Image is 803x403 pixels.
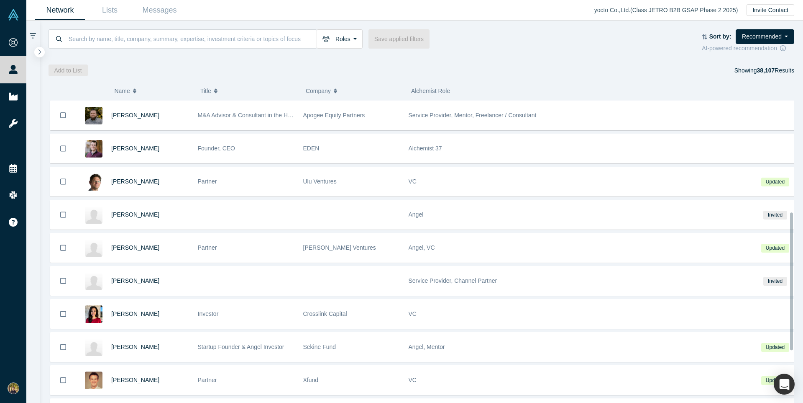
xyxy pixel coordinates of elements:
[757,67,775,74] strong: 38,107
[68,29,317,49] input: Search by name, title, company, summary, expertise, investment criteria or topics of focus
[85,107,102,124] img: Brendan Hughson's Profile Image
[198,178,217,185] span: Partner
[409,310,417,317] span: VC
[50,366,76,395] button: Bookmark
[368,29,430,49] button: Save applied filters
[409,211,424,218] span: Angel
[409,377,417,383] span: VC
[409,244,435,251] span: Angel, VC
[85,206,102,224] img: Takafumi Murakami's Profile Image
[85,338,102,356] img: Ryota Sekine's Profile Image
[198,244,217,251] span: Partner
[111,211,159,218] a: [PERSON_NAME]
[111,310,159,317] a: [PERSON_NAME]
[306,82,331,100] span: Company
[50,333,76,362] button: Bookmark
[8,382,19,394] img: Takafumi Kawano's Account
[409,145,442,152] span: Alchemist 37
[200,82,211,100] span: Title
[761,343,789,352] span: Updated
[111,244,159,251] a: [PERSON_NAME]
[594,6,747,15] div: yocto Co.,Ltd. ( Class JETRO B2B GSAP Phase 2 2025 )
[200,82,297,100] button: Title
[85,173,102,191] img: Clint Korver's Profile Image
[757,67,794,74] span: Results
[734,65,794,76] div: Showing
[111,277,159,284] a: [PERSON_NAME]
[85,372,102,389] img: Brandon Farwell's Profile Image
[49,65,88,76] button: Add to List
[303,178,337,185] span: Ulu Ventures
[409,112,537,119] span: Service Provider, Mentor, Freelancer / Consultant
[409,178,417,185] span: VC
[50,167,76,196] button: Bookmark
[85,0,135,20] a: Lists
[198,344,284,350] span: Startup Founder & Angel Investor
[198,377,217,383] span: Partner
[50,266,76,295] button: Bookmark
[709,33,731,40] strong: Sort by:
[50,200,76,229] button: Bookmark
[8,9,19,21] img: Alchemist Vault Logo
[317,29,363,49] button: Roles
[85,272,102,290] img: Brian Feenie's Profile Image
[50,233,76,262] button: Bookmark
[111,377,159,383] a: [PERSON_NAME]
[702,44,794,53] div: AI-powered recommendation
[111,145,159,152] a: [PERSON_NAME]
[409,277,497,284] span: Service Provider, Channel Partner
[85,239,102,257] img: Julia Huang's Profile Image
[114,82,192,100] button: Name
[198,310,219,317] span: Investor
[303,310,347,317] span: Crosslink Capital
[111,178,159,185] a: [PERSON_NAME]
[761,178,789,186] span: Updated
[50,134,76,163] button: Bookmark
[306,82,402,100] button: Company
[303,112,365,119] span: Apogee Equity Partners
[761,244,789,253] span: Updated
[135,0,184,20] a: Messages
[114,82,130,100] span: Name
[409,344,445,350] span: Angel, Mentor
[303,244,376,251] span: [PERSON_NAME] Ventures
[763,277,787,286] span: Invited
[303,344,336,350] span: Sekine Fund
[763,211,787,220] span: Invited
[50,101,76,130] button: Bookmark
[303,145,320,152] span: EDEN
[761,376,789,385] span: Updated
[35,0,85,20] a: Network
[50,300,76,328] button: Bookmark
[303,377,319,383] span: Xfund
[111,344,159,350] a: [PERSON_NAME]
[411,88,450,94] span: Alchemist Role
[747,4,794,16] button: Invite Contact
[736,29,794,44] button: Recommended
[198,145,235,152] span: Founder, CEO
[85,140,102,158] img: Ben Phillips's Profile Image
[85,305,102,323] img: Anisha Suterwala's Profile Image
[111,112,159,119] a: [PERSON_NAME]
[198,112,346,119] span: M&A Advisor & Consultant in the Home Services Industry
